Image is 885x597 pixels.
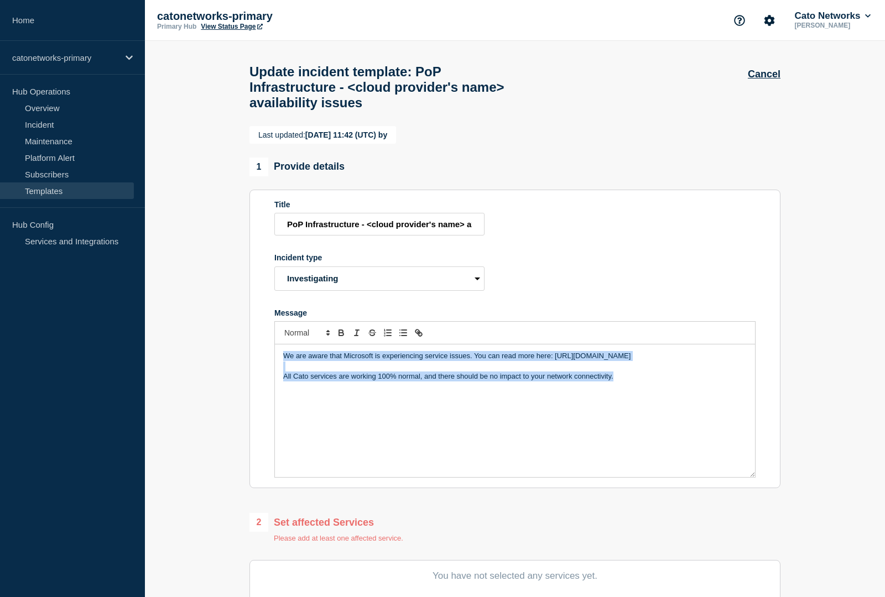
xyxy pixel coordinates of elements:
button: Toggle strikethrough text [365,326,380,339]
button: Account settings [758,9,781,32]
span: 1 [249,158,268,176]
div: Provide details [249,158,345,176]
div: Message [275,344,755,477]
button: Toggle link [411,326,426,339]
div: Title [274,200,485,209]
select: Incident type [274,266,485,291]
button: Toggle italic text [349,326,365,339]
p: We are aware that Microsoft is experiencing service issues. You can read more here: [URL][DOMAIN_... [283,351,747,361]
button: Support [728,9,751,32]
span: Font size [279,326,334,339]
button: Toggle ordered list [380,326,395,339]
button: Cato Networks [792,11,873,22]
p: You have not selected any services yet. [274,570,756,582]
span: Last updated: [258,130,305,139]
p: Please add at least one affected service. [274,534,403,542]
button: Toggle bulleted list [395,326,411,339]
div: Message [274,308,756,317]
button: Toggle bold text [334,326,349,339]
div: [DATE] 11:42 (UTC) by [249,126,396,144]
h1: Update incident template [249,64,512,111]
input: Title [274,213,485,235]
p: Primary Hub [157,23,196,30]
div: Incident type [274,253,485,262]
button: Cancel [748,69,780,80]
p: catonetworks-primary [12,53,118,62]
p: All Cato services are working 100% normal, and there should be no impact to your network connecti... [283,371,747,381]
div: Set affected Services [249,513,403,532]
span: 2 [249,513,268,532]
a: View Status Page [201,23,262,30]
p: catonetworks-primary [157,10,378,23]
span: : PoP Infrastructure - <cloud provider's name> availability issues [249,64,504,110]
p: [PERSON_NAME] [792,22,873,29]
